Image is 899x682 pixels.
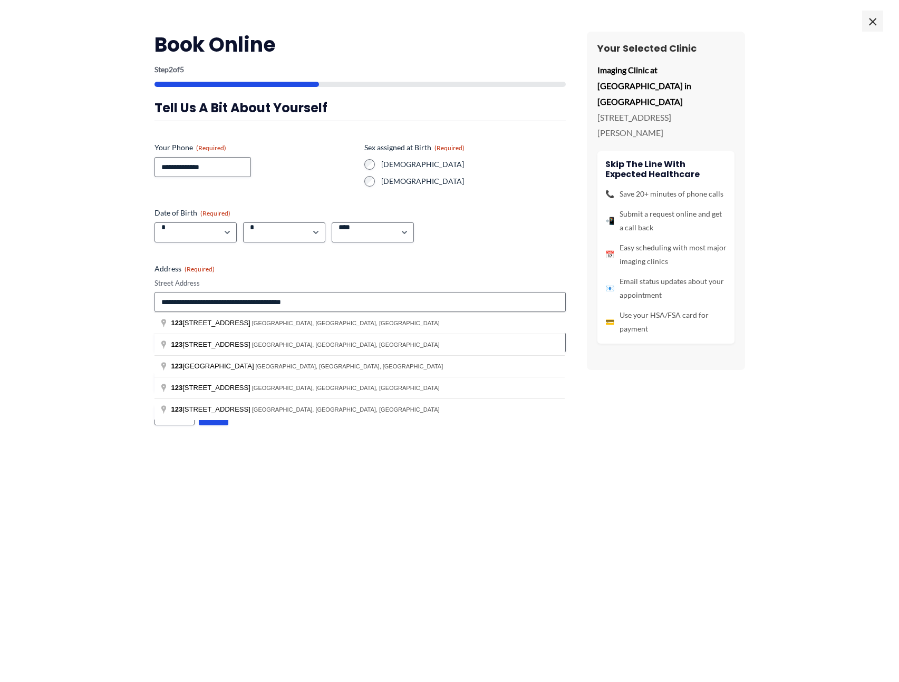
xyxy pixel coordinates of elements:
label: Street Address [154,278,566,288]
span: 📲 [605,214,614,228]
span: 123 [171,319,183,327]
span: [STREET_ADDRESS] [171,340,252,348]
label: [DEMOGRAPHIC_DATA] [381,176,566,187]
p: Step of [154,66,566,73]
span: 123 [171,384,183,392]
span: 123 [171,405,183,413]
span: 💳 [605,315,614,329]
span: [GEOGRAPHIC_DATA], [GEOGRAPHIC_DATA], [GEOGRAPHIC_DATA] [252,320,440,326]
legend: Date of Birth [154,208,230,218]
h4: Skip the line with Expected Healthcare [605,159,727,179]
span: [GEOGRAPHIC_DATA] [171,362,256,370]
h3: Your Selected Clinic [597,42,734,54]
span: 2 [169,65,173,74]
span: [STREET_ADDRESS] [171,384,252,392]
p: [STREET_ADDRESS][PERSON_NAME] [597,110,734,141]
li: Submit a request online and get a call back [605,207,727,235]
p: Imaging Clinic at [GEOGRAPHIC_DATA] in [GEOGRAPHIC_DATA] [597,62,734,109]
span: [GEOGRAPHIC_DATA], [GEOGRAPHIC_DATA], [GEOGRAPHIC_DATA] [252,385,440,391]
span: (Required) [200,209,230,217]
span: 5 [180,65,184,74]
span: (Required) [434,144,465,152]
span: [GEOGRAPHIC_DATA], [GEOGRAPHIC_DATA], [GEOGRAPHIC_DATA] [252,406,440,413]
span: [STREET_ADDRESS] [171,405,252,413]
span: 📞 [605,187,614,201]
span: [GEOGRAPHIC_DATA], [GEOGRAPHIC_DATA], [GEOGRAPHIC_DATA] [256,363,443,369]
legend: Address [154,264,215,274]
li: Email status updates about your appointment [605,275,727,302]
label: Your Phone [154,142,356,153]
li: Easy scheduling with most major imaging clinics [605,241,727,268]
li: Use your HSA/FSA card for payment [605,308,727,336]
span: (Required) [196,144,226,152]
label: [DEMOGRAPHIC_DATA] [381,159,566,170]
h2: Book Online [154,32,566,57]
span: [GEOGRAPHIC_DATA], [GEOGRAPHIC_DATA], [GEOGRAPHIC_DATA] [252,342,440,348]
span: 123 [171,340,183,348]
span: 123 [171,362,183,370]
span: 📧 [605,281,614,295]
h3: Tell us a bit about yourself [154,100,566,116]
li: Save 20+ minutes of phone calls [605,187,727,201]
legend: Sex assigned at Birth [364,142,465,153]
span: × [862,11,883,32]
span: 📅 [605,248,614,261]
span: (Required) [185,265,215,273]
span: [STREET_ADDRESS] [171,319,252,327]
